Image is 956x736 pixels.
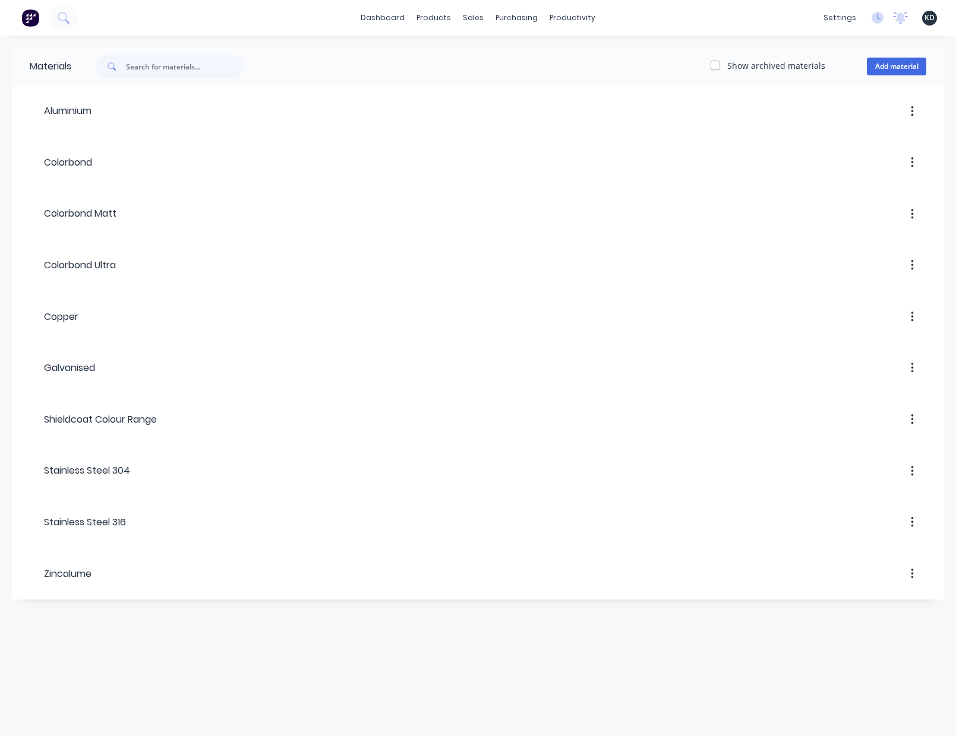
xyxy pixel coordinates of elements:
a: dashboard [355,9,411,27]
div: Copper [30,310,78,324]
label: Show archived materials [727,59,825,72]
button: Add material [867,58,926,75]
div: Zincalume [30,567,92,581]
div: products [411,9,457,27]
span: KD [925,12,935,23]
input: Search for materials... [126,55,244,78]
div: Colorbond Ultra [30,258,116,272]
div: Colorbond [30,156,92,170]
div: sales [457,9,490,27]
div: Stainless Steel 304 [30,464,130,478]
div: purchasing [490,9,544,27]
div: productivity [544,9,601,27]
div: settings [818,9,862,27]
div: Shieldcoat Colour Range [30,413,157,427]
img: Factory [21,9,39,27]
div: Aluminium [30,104,92,118]
div: Stainless Steel 316 [30,515,126,529]
div: Colorbond Matt [30,207,116,221]
div: Materials [12,47,71,85]
div: Galvanised [30,361,95,375]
